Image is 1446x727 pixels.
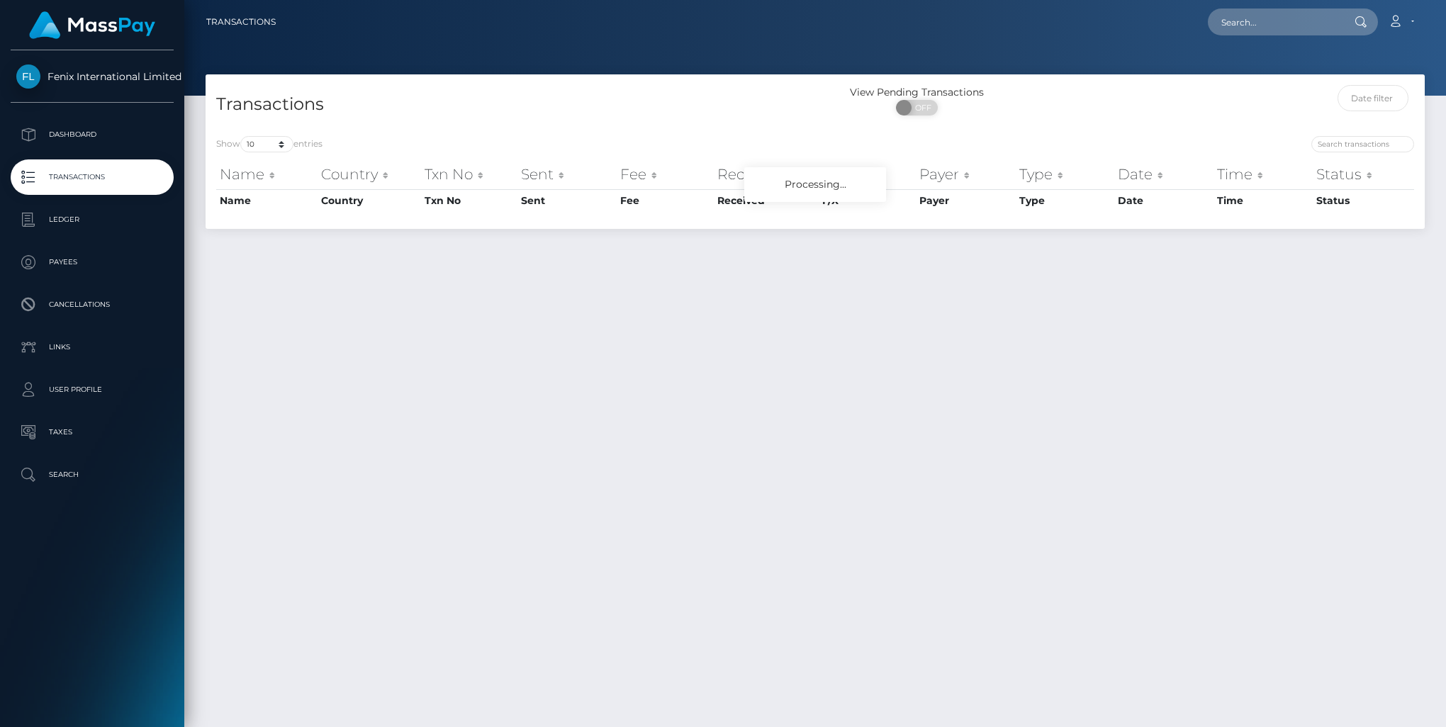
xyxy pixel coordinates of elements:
[318,160,421,188] th: Country
[1313,160,1414,188] th: Status
[815,85,1019,100] div: View Pending Transactions
[11,202,174,237] a: Ledger
[517,160,616,188] th: Sent
[421,160,518,188] th: Txn No
[216,136,323,152] label: Show entries
[16,337,168,358] p: Links
[216,189,318,212] th: Name
[16,464,168,485] p: Search
[714,160,819,188] th: Received
[16,64,40,89] img: Fenix International Limited
[1016,160,1114,188] th: Type
[819,160,915,188] th: F/X
[11,287,174,322] a: Cancellations
[216,92,805,117] h4: Transactions
[421,189,518,212] th: Txn No
[16,252,168,273] p: Payees
[240,136,293,152] select: Showentries
[744,167,886,202] div: Processing...
[16,209,168,230] p: Ledger
[1016,189,1114,212] th: Type
[16,294,168,315] p: Cancellations
[617,160,714,188] th: Fee
[11,457,174,492] a: Search
[1338,85,1408,111] input: Date filter
[1311,136,1414,152] input: Search transactions
[29,11,155,39] img: MassPay Logo
[16,422,168,443] p: Taxes
[16,124,168,145] p: Dashboard
[1313,189,1414,212] th: Status
[1214,189,1313,212] th: Time
[916,189,1016,212] th: Payer
[11,329,174,365] a: Links
[617,189,714,212] th: Fee
[1208,9,1341,35] input: Search...
[904,100,939,115] span: OFF
[11,415,174,450] a: Taxes
[318,189,421,212] th: Country
[11,117,174,152] a: Dashboard
[11,159,174,195] a: Transactions
[11,244,174,280] a: Payees
[916,160,1016,188] th: Payer
[1214,160,1313,188] th: Time
[16,379,168,400] p: User Profile
[1114,160,1214,188] th: Date
[216,160,318,188] th: Name
[11,70,174,83] span: Fenix International Limited
[206,7,276,37] a: Transactions
[1114,189,1214,212] th: Date
[714,189,819,212] th: Received
[11,372,174,407] a: User Profile
[16,167,168,188] p: Transactions
[517,189,616,212] th: Sent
